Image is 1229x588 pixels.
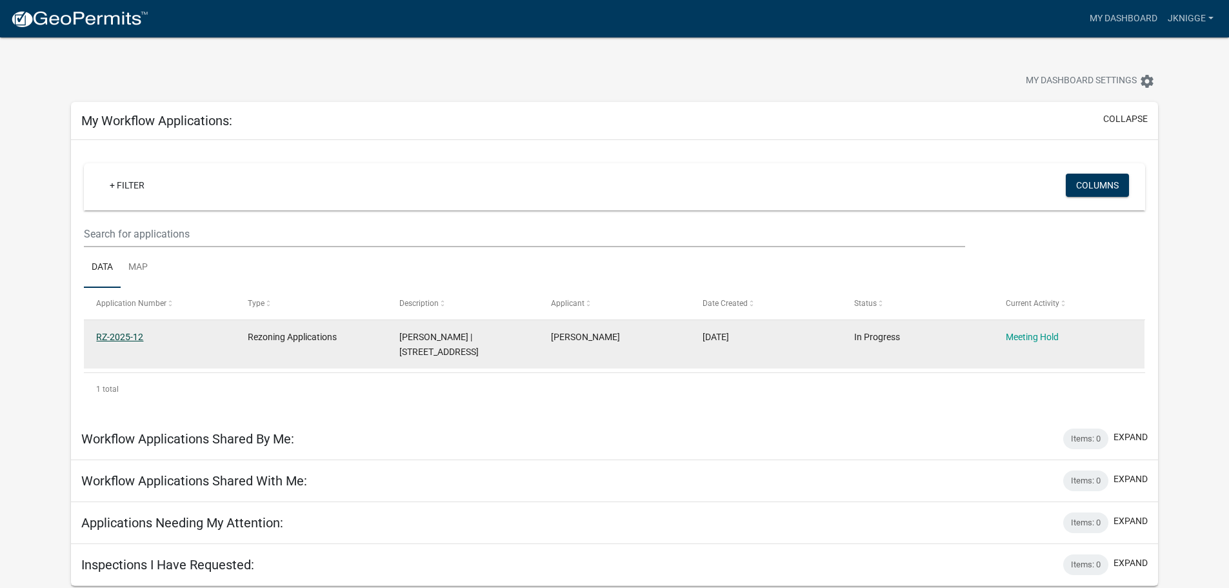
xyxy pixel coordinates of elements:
a: RZ-2025-12 [96,332,143,342]
span: Jacob Knigge [551,332,620,342]
input: Search for applications [84,221,964,247]
button: expand [1114,514,1148,528]
datatable-header-cell: Status [841,288,993,319]
h5: Workflow Applications Shared By Me: [81,431,294,447]
div: collapse [71,140,1158,418]
datatable-header-cell: Type [235,288,387,319]
span: 08/26/2025 [703,332,729,342]
span: Type [248,299,265,308]
span: Description [399,299,439,308]
datatable-header-cell: Application Number [84,288,235,319]
div: Items: 0 [1063,512,1108,533]
button: expand [1114,556,1148,570]
span: Jacob Knigge | 5030 Hamburg Pike, Jeffersonville, IN 47130 [399,332,479,357]
button: My Dashboard Settingssettings [1015,68,1165,94]
h5: My Workflow Applications: [81,113,232,128]
button: expand [1114,472,1148,486]
h5: Inspections I Have Requested: [81,557,254,573]
span: Date Created [703,299,748,308]
datatable-header-cell: Applicant [539,288,690,319]
datatable-header-cell: Date Created [690,288,842,319]
a: + Filter [99,174,155,197]
span: Rezoning Applications [248,332,337,342]
button: expand [1114,431,1148,444]
datatable-header-cell: Description [387,288,539,319]
a: Map [121,247,155,289]
span: Application Number [96,299,166,308]
div: 1 total [84,373,1145,405]
div: Items: 0 [1063,471,1108,491]
span: My Dashboard Settings [1026,74,1137,89]
h5: Applications Needing My Attention: [81,515,283,531]
span: Current Activity [1006,299,1059,308]
a: jknigge [1163,6,1219,31]
span: Applicant [551,299,585,308]
button: Columns [1066,174,1129,197]
span: Status [854,299,877,308]
a: Meeting Hold [1006,332,1059,342]
span: In Progress [854,332,900,342]
datatable-header-cell: Current Activity [993,288,1144,319]
h5: Workflow Applications Shared With Me: [81,473,307,489]
div: Items: 0 [1063,554,1108,575]
a: My Dashboard [1084,6,1163,31]
button: collapse [1103,112,1148,126]
div: Items: 0 [1063,429,1108,449]
i: settings [1139,74,1155,89]
a: Data [84,247,121,289]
